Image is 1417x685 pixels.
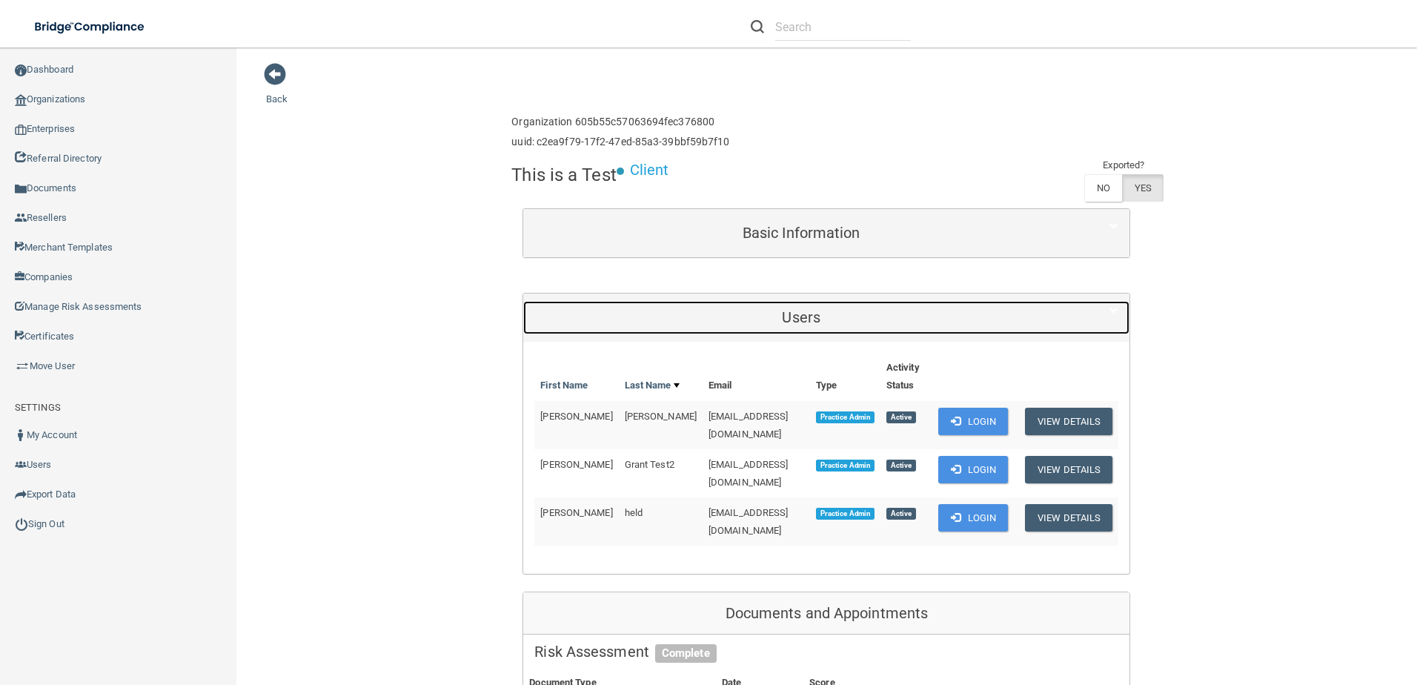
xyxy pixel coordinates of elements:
[810,353,880,401] th: Type
[816,411,875,423] span: Practice Admin
[708,459,789,488] span: [EMAIL_ADDRESS][DOMAIN_NAME]
[625,507,643,518] span: held
[15,459,27,471] img: icon-users.e205127d.png
[1025,456,1112,483] button: View Details
[1084,156,1164,174] td: Exported?
[511,165,616,185] h4: This is a Test
[1025,504,1112,532] button: View Details
[15,94,27,106] img: organization-icon.f8decf85.png
[15,517,28,531] img: ic_power_dark.7ecde6b1.png
[655,644,717,664] span: Complete
[816,508,875,520] span: Practice Admin
[266,76,288,105] a: Back
[534,309,1068,325] h5: Users
[1084,174,1122,202] label: NO
[1025,408,1112,435] button: View Details
[15,429,27,441] img: ic_user_dark.df1a06c3.png
[630,156,669,184] p: Client
[816,460,875,471] span: Practice Admin
[880,353,932,401] th: Activity Status
[15,489,27,500] img: icon-export.b9366987.png
[540,459,612,470] span: [PERSON_NAME]
[938,504,1009,532] button: Login
[708,411,789,440] span: [EMAIL_ADDRESS][DOMAIN_NAME]
[938,408,1009,435] button: Login
[540,507,612,518] span: [PERSON_NAME]
[511,116,729,128] h6: Organization 605b55c57063694fec376800
[540,411,612,422] span: [PERSON_NAME]
[15,212,27,224] img: ic_reseller.de258add.png
[751,20,764,33] img: ic-search.3b580494.png
[15,125,27,135] img: enterprise.0d942306.png
[1122,174,1164,202] label: YES
[775,13,911,41] input: Search
[534,225,1068,241] h5: Basic Information
[534,216,1118,250] a: Basic Information
[523,592,1129,635] div: Documents and Appointments
[886,460,916,471] span: Active
[703,353,810,401] th: Email
[938,456,1009,483] button: Login
[511,136,729,148] h6: uuid: c2ea9f79-17f2-47ed-85a3-39bbf59b7f10
[15,399,61,417] label: SETTINGS
[22,12,159,42] img: bridge_compliance_login_screen.278c3ca4.svg
[540,377,588,394] a: First Name
[625,459,674,470] span: Grant Test2
[15,183,27,195] img: icon-documents.8dae5593.png
[534,301,1118,334] a: Users
[15,64,27,76] img: ic_dashboard_dark.d01f4a41.png
[625,377,680,394] a: Last Name
[15,359,30,374] img: briefcase.64adab9b.png
[886,411,916,423] span: Active
[886,508,916,520] span: Active
[708,507,789,536] span: [EMAIL_ADDRESS][DOMAIN_NAME]
[625,411,697,422] span: [PERSON_NAME]
[534,643,1118,660] h5: Risk Assessment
